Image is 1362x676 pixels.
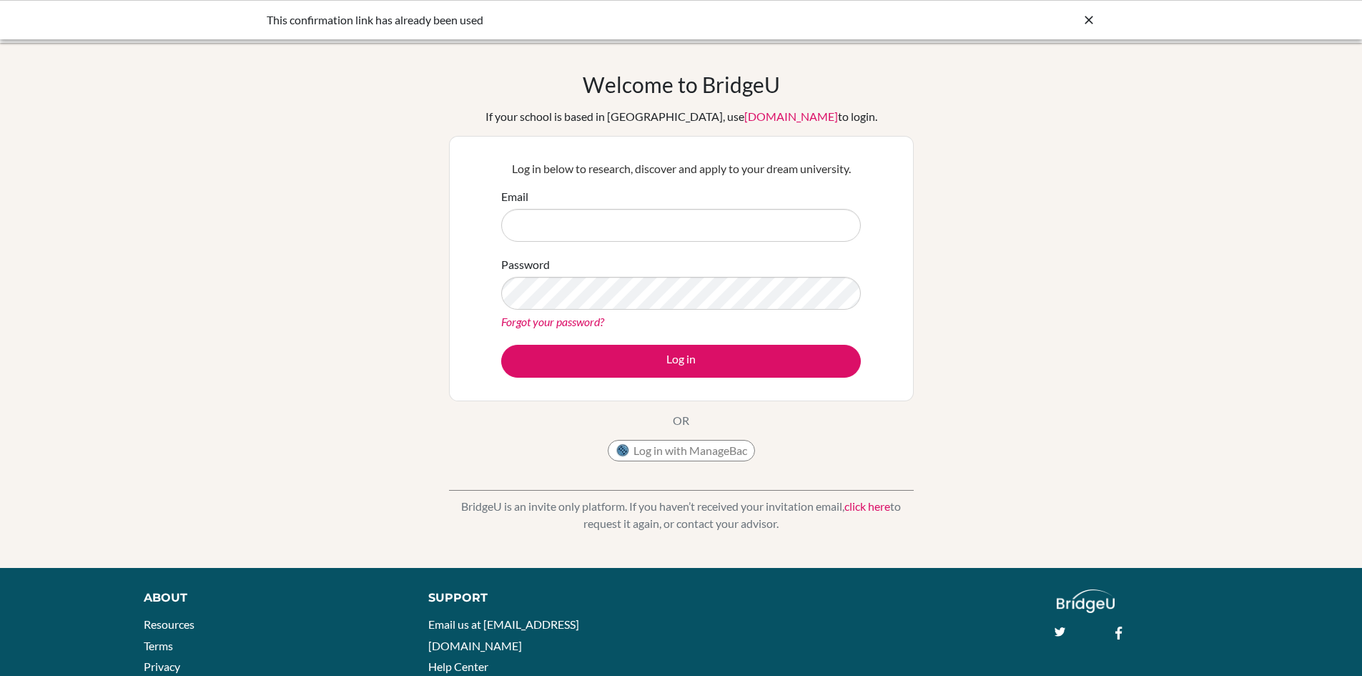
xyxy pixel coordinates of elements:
[501,315,604,328] a: Forgot your password?
[144,589,396,607] div: About
[267,11,882,29] div: This confirmation link has already been used
[583,72,780,97] h1: Welcome to BridgeU
[501,345,861,378] button: Log in
[501,160,861,177] p: Log in below to research, discover and apply to your dream university.
[501,188,528,205] label: Email
[428,589,664,607] div: Support
[449,498,914,532] p: BridgeU is an invite only platform. If you haven’t received your invitation email, to request it ...
[428,660,488,673] a: Help Center
[485,108,877,125] div: If your school is based in [GEOGRAPHIC_DATA], use to login.
[673,412,689,429] p: OR
[744,109,838,123] a: [DOMAIN_NAME]
[608,440,755,461] button: Log in with ManageBac
[428,617,579,652] a: Email us at [EMAIL_ADDRESS][DOMAIN_NAME]
[144,660,180,673] a: Privacy
[1057,589,1115,613] img: logo_white@2x-f4f0deed5e89b7ecb1c2cc34c3e3d731f90f0f143d5ea2071677605dd97b5244.png
[501,256,550,273] label: Password
[144,639,173,652] a: Terms
[844,499,890,513] a: click here
[144,617,194,631] a: Resources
